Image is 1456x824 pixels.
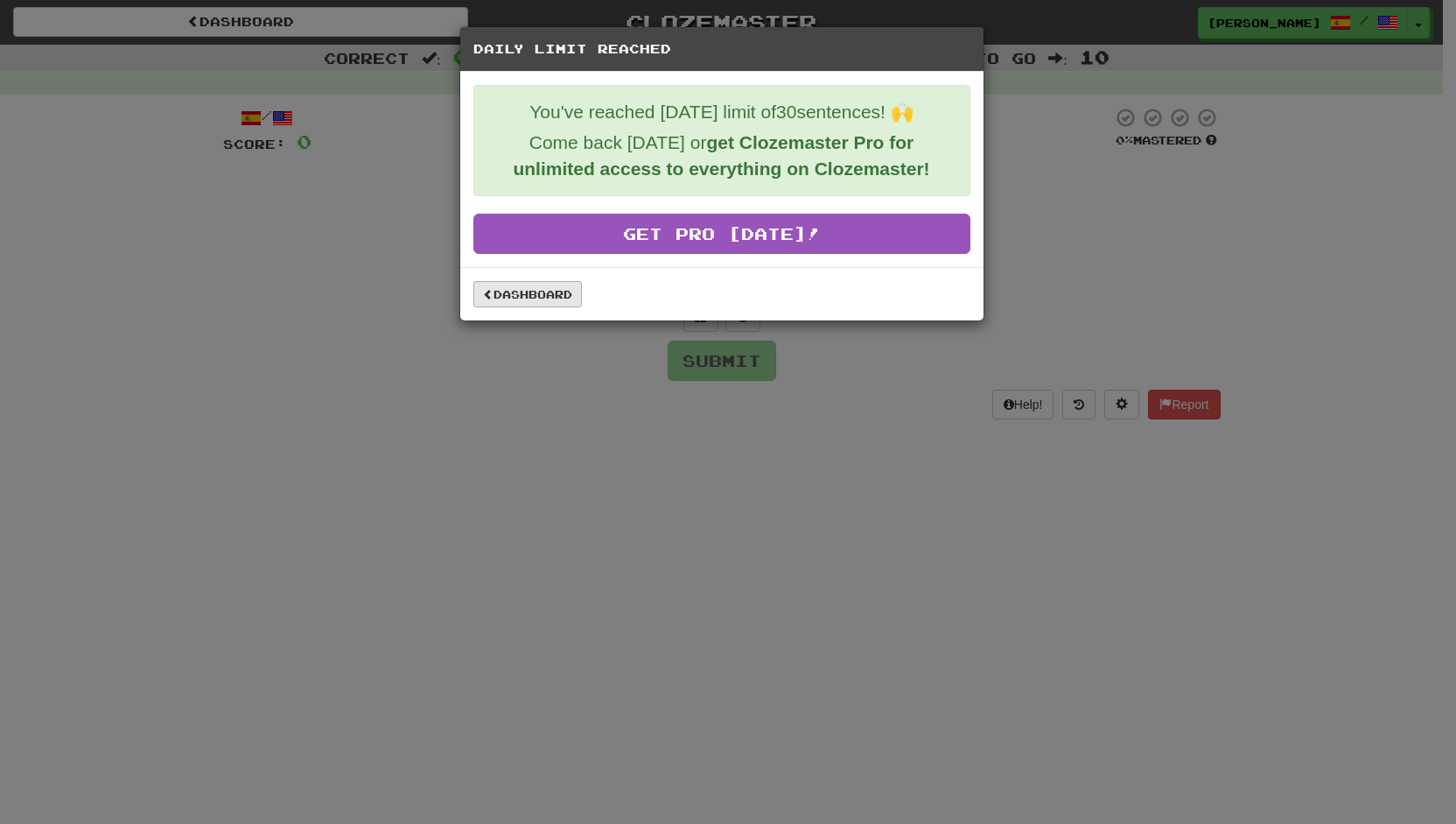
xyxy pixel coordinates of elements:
[487,99,956,125] p: You've reached [DATE] limit of 30 sentences! 🙌
[473,214,970,254] a: Get Pro [DATE]!
[487,130,956,182] p: Come back [DATE] or
[473,281,582,307] a: Dashboard
[513,132,929,179] strong: get Clozemaster Pro for unlimited access to everything on Clozemaster!
[473,40,970,58] h5: Daily Limit Reached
